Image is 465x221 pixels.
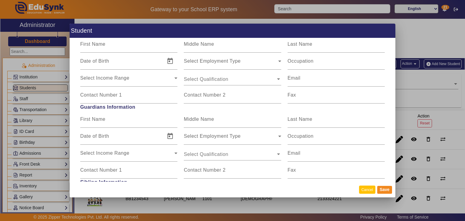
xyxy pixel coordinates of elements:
mat-label: Occupation [288,58,314,64]
input: Email [288,77,385,84]
input: Middle Name [184,118,281,125]
mat-label: Email [288,75,301,81]
input: First Name [80,43,177,50]
input: Email [288,152,385,159]
span: Select Employment Type [184,60,278,67]
input: Occupation [288,135,385,142]
input: Date of Birth [80,60,162,67]
h1: Student [70,24,395,38]
mat-label: Last Name [288,41,312,47]
input: Fax [288,94,385,101]
button: Save [377,186,392,194]
mat-label: Contact Number 2 [184,92,226,97]
mat-label: Contact Number 2 [184,167,226,173]
span: Guardians Information [77,104,388,111]
input: Occupation [288,60,385,67]
mat-label: Middle Name [184,41,214,47]
mat-label: Last Name [288,117,312,122]
span: Select Employment Type [184,135,278,142]
mat-label: Email [288,150,301,156]
mat-label: Occupation [288,134,314,139]
input: Date of Birth [80,135,162,142]
input: Contact Number 2 [184,169,281,176]
mat-label: Date of Birth [80,134,109,139]
span: Sibling Information [77,179,388,186]
mat-label: Date of Birth [80,58,109,64]
input: Contact Number 1 [80,94,177,101]
mat-label: Select Income Range [80,75,129,81]
span: Select Income Range [80,77,174,84]
mat-label: Select Employment Type [184,58,241,64]
mat-label: First Name [80,41,105,47]
mat-label: Select Income Range [80,150,129,156]
button: Cancel [359,186,375,194]
input: Last Name [288,118,385,125]
mat-label: Select Employment Type [184,134,241,139]
button: Open calendar [163,129,177,143]
input: Middle Name [184,43,281,50]
input: Contact Number 1 [80,169,177,176]
button: Open calendar [163,54,177,68]
input: Contact Number 2 [184,94,281,101]
mat-label: Middle Name [184,117,214,122]
mat-label: Fax [288,167,296,173]
span: Select Income Range [80,152,174,159]
input: Fax [288,169,385,176]
mat-label: Fax [288,92,296,97]
input: Last Name [288,43,385,50]
mat-label: Contact Number 1 [80,167,122,173]
mat-label: Contact Number 1 [80,92,122,97]
input: First Name [80,118,177,125]
mat-label: First Name [80,117,105,122]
